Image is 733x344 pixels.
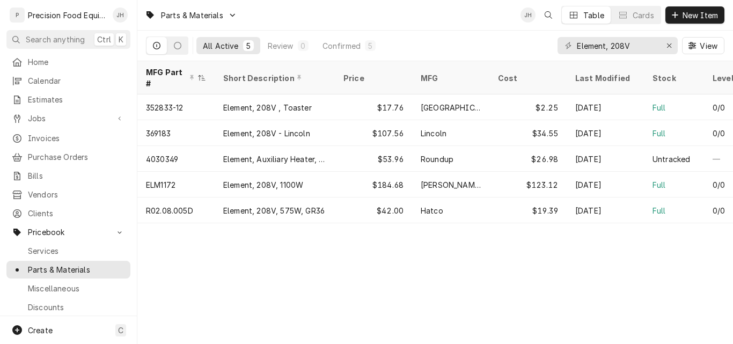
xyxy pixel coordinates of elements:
div: 0/0 [713,205,725,216]
div: Full [653,179,666,191]
span: New Item [680,10,720,21]
span: Estimates [28,94,125,105]
span: Invoices [28,133,125,144]
div: 4030349 [146,153,178,165]
div: JH [521,8,536,23]
div: Element, 208V, 1100W [223,179,303,191]
div: $17.76 [335,94,412,120]
button: View [682,37,724,54]
div: R02.08.005D [146,205,193,216]
div: 352833-12 [146,102,183,113]
span: Discounts [28,302,125,313]
div: Roundup [421,153,453,165]
div: P [10,8,25,23]
div: Element, 208V, 575W, GR36 [223,205,325,216]
span: Calendar [28,75,125,86]
div: [DATE] [567,120,644,146]
div: Confirmed [322,40,361,52]
span: Miscellaneous [28,283,125,294]
div: [PERSON_NAME] [421,179,481,191]
a: Clients [6,204,130,222]
div: Element, Auxiliary Heater, 208V [223,153,326,165]
button: Search anythingCtrlK [6,30,130,49]
div: $107.56 [335,120,412,146]
input: Keyword search [577,37,657,54]
div: Untracked [653,153,690,165]
div: Jason Hertel's Avatar [113,8,128,23]
div: Full [653,102,666,113]
div: $184.68 [335,172,412,197]
div: $26.98 [489,146,567,172]
div: JH [113,8,128,23]
div: $2.25 [489,94,567,120]
div: [DATE] [567,146,644,172]
div: [GEOGRAPHIC_DATA] [421,102,481,113]
div: [DATE] [567,172,644,197]
span: Pricebook [28,226,109,238]
span: Vendors [28,189,125,200]
a: Invoices [6,129,130,147]
div: 5 [367,40,373,52]
span: Purchase Orders [28,151,125,163]
div: 0/0 [713,128,725,139]
button: Open search [540,6,557,24]
div: 0/0 [713,102,725,113]
div: Hatco [421,205,443,216]
span: Jobs [28,113,109,124]
span: Ctrl [97,34,111,45]
div: 5 [245,40,252,52]
div: ELM1172 [146,179,175,191]
span: Bills [28,170,125,181]
div: [DATE] [567,94,644,120]
a: Vendors [6,186,130,203]
span: K [119,34,123,45]
div: MFG Part # [146,67,195,89]
button: Erase input [661,37,678,54]
a: Parts & Materials [6,261,130,279]
div: Cards [633,10,654,21]
div: 0/0 [713,179,725,191]
span: Parts & Materials [28,264,125,275]
div: Precision Food Equipment LLC [28,10,107,21]
div: MFG [421,72,479,84]
div: Short Description [223,72,324,84]
a: Go to Jobs [6,109,130,127]
div: Element, 208V , Toaster [223,102,312,113]
span: View [698,40,720,52]
a: Purchase Orders [6,148,130,166]
div: Jason Hertel's Avatar [521,8,536,23]
div: Full [653,205,666,216]
span: Create [28,326,53,335]
div: Cost [498,72,556,84]
div: $123.12 [489,172,567,197]
div: All Active [203,40,239,52]
a: Discounts [6,298,130,316]
span: Services [28,245,125,257]
div: Stock [653,72,693,84]
div: $34.55 [489,120,567,146]
div: Table [583,10,604,21]
div: Lincoln [421,128,446,139]
a: Services [6,242,130,260]
a: Calendar [6,72,130,90]
div: $53.96 [335,146,412,172]
a: Bills [6,167,130,185]
span: Clients [28,208,125,219]
div: $19.39 [489,197,567,223]
span: Home [28,56,125,68]
div: Review [268,40,294,52]
a: Home [6,53,130,71]
span: C [118,325,123,336]
div: Last Modified [575,72,633,84]
div: $42.00 [335,197,412,223]
button: New Item [665,6,724,24]
div: Price [343,72,401,84]
span: Search anything [26,34,85,45]
div: [DATE] [567,197,644,223]
div: Element, 208V - Lincoln [223,128,310,139]
div: Full [653,128,666,139]
a: Go to Pricebook [6,223,130,241]
span: Parts & Materials [161,10,223,21]
div: 0 [300,40,306,52]
a: Miscellaneous [6,280,130,297]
